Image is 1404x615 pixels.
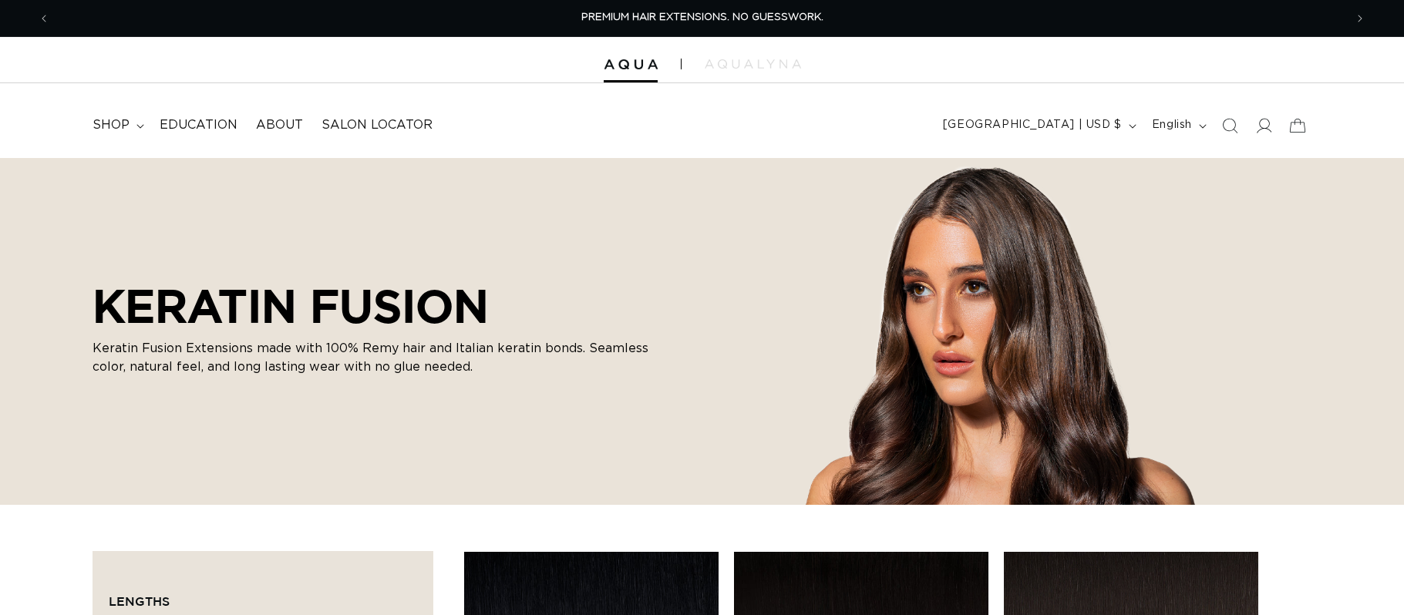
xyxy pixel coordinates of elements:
summary: Search [1213,109,1247,143]
a: About [247,108,312,143]
span: English [1152,117,1192,133]
p: Keratin Fusion Extensions made with 100% Remy hair and Italian keratin bonds. Seamless color, nat... [93,339,678,376]
span: PREMIUM HAIR EXTENSIONS. NO GUESSWORK. [581,12,823,22]
a: Education [150,108,247,143]
button: English [1143,111,1213,140]
span: Education [160,117,237,133]
button: [GEOGRAPHIC_DATA] | USD $ [934,111,1143,140]
span: shop [93,117,130,133]
span: Salon Locator [322,117,433,133]
button: Next announcement [1343,4,1377,33]
a: Salon Locator [312,108,442,143]
img: Aqua Hair Extensions [604,59,658,70]
span: Lengths [109,594,170,608]
h2: KERATIN FUSION [93,279,678,333]
button: Previous announcement [27,4,61,33]
img: aqualyna.com [705,59,801,69]
summary: shop [83,108,150,143]
span: About [256,117,303,133]
span: [GEOGRAPHIC_DATA] | USD $ [943,117,1122,133]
